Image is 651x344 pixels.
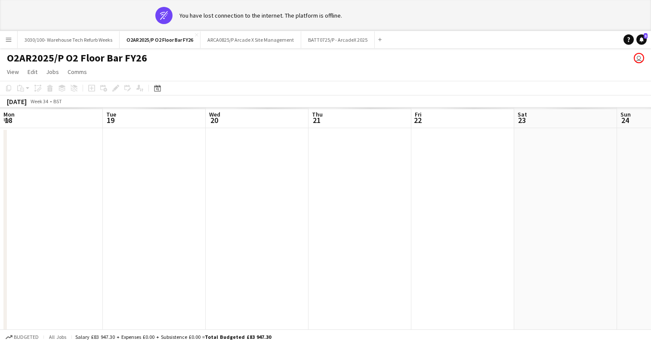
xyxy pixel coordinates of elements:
[311,115,323,125] span: 21
[644,33,648,39] span: 3
[7,97,27,106] div: [DATE]
[201,31,301,48] button: ARCA0825/P Arcade X Site Management
[64,66,90,77] a: Comms
[105,115,116,125] span: 19
[208,115,220,125] span: 20
[179,12,342,19] div: You have lost connection to the internet. The platform is offline.
[120,31,201,48] button: O2AR2025/P O2 Floor Bar FY26
[46,68,59,76] span: Jobs
[619,115,631,125] span: 24
[301,31,375,48] button: BATT0725/P - ArcadeX 2025
[7,68,19,76] span: View
[2,115,15,125] span: 18
[43,66,62,77] a: Jobs
[413,115,422,125] span: 22
[47,334,68,340] span: All jobs
[516,115,527,125] span: 23
[18,31,120,48] button: 3030/100- Warehouse Tech Refurb Weeks
[24,66,41,77] a: Edit
[4,332,40,342] button: Budgeted
[620,111,631,118] span: Sun
[3,66,22,77] a: View
[7,52,147,64] h1: O2AR2025/P O2 Floor Bar FY26
[518,111,527,118] span: Sat
[106,111,116,118] span: Tue
[3,111,15,118] span: Mon
[312,111,323,118] span: Thu
[68,68,87,76] span: Comms
[28,68,37,76] span: Edit
[209,111,220,118] span: Wed
[14,334,39,340] span: Budgeted
[28,98,50,104] span: Week 34
[634,53,644,63] app-user-avatar: Callum Rhodes
[53,98,62,104] div: BST
[205,334,271,340] span: Total Budgeted £83 947.30
[415,111,422,118] span: Fri
[75,334,271,340] div: Salary £83 947.30 + Expenses £0.00 + Subsistence £0.00 =
[636,34,647,45] a: 3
